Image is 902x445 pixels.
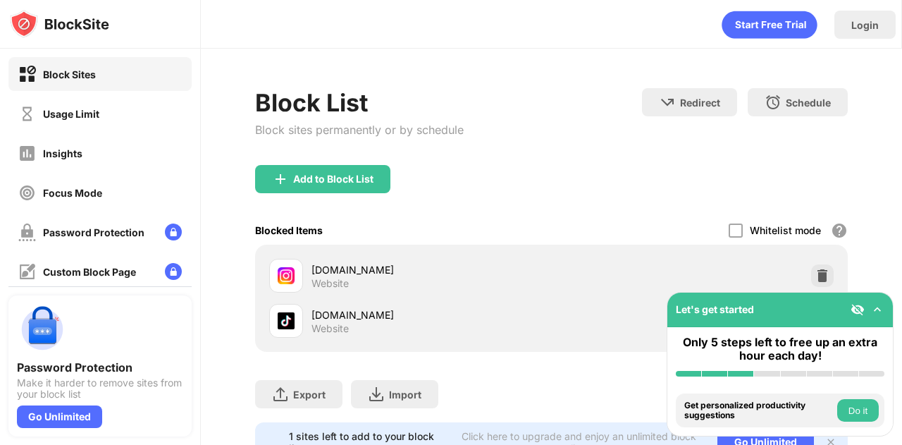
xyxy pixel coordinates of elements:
img: customize-block-page-off.svg [18,263,36,281]
img: password-protection-off.svg [18,224,36,241]
div: Schedule [786,97,831,109]
img: focus-off.svg [18,184,36,202]
div: Let's get started [676,303,754,315]
div: Redirect [680,97,720,109]
div: Password Protection [43,226,144,238]
div: Export [293,389,326,401]
div: Import [389,389,421,401]
div: animation [722,11,817,39]
div: Website [311,277,349,290]
div: Block List [255,88,464,117]
img: lock-menu.svg [165,224,182,240]
div: [DOMAIN_NAME] [311,307,552,322]
img: eye-not-visible.svg [851,303,865,317]
img: omni-setup-toggle.svg [870,303,884,317]
img: push-password-protection.svg [17,304,68,355]
img: lock-menu.svg [165,263,182,280]
img: favicons [278,267,295,284]
button: Do it [837,399,879,422]
div: Whitelist mode [750,224,821,236]
div: Password Protection [17,360,183,374]
div: Blocked Items [255,224,323,236]
div: Website [311,322,349,335]
div: Block Sites [43,68,96,80]
img: logo-blocksite.svg [10,10,109,38]
img: block-on.svg [18,66,36,83]
div: [DOMAIN_NAME] [311,262,552,277]
div: Focus Mode [43,187,102,199]
div: Usage Limit [43,108,99,120]
div: Only 5 steps left to free up an extra hour each day! [676,336,884,362]
div: Add to Block List [293,173,373,185]
div: Login [851,19,879,31]
div: Custom Block Page [43,266,136,278]
div: Get personalized productivity suggestions [684,401,834,421]
div: Go Unlimited [17,406,102,428]
img: time-usage-off.svg [18,105,36,123]
div: Make it harder to remove sites from your block list [17,377,183,400]
div: Block sites permanently or by schedule [255,123,464,137]
img: insights-off.svg [18,145,36,162]
img: favicons [278,312,295,329]
div: Insights [43,147,82,159]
